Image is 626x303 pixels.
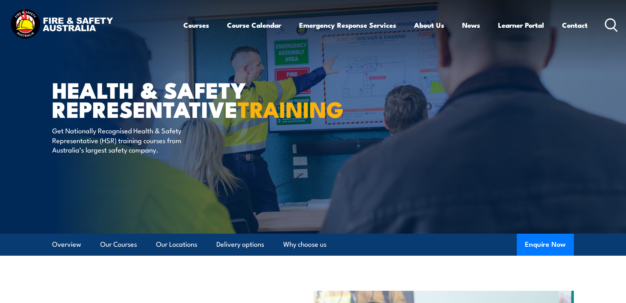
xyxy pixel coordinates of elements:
a: Our Locations [156,234,197,255]
a: News [462,14,480,36]
a: Overview [52,234,81,255]
p: Get Nationally Recognised Health & Safety Representative (HSR) training courses from Australia’s ... [52,126,201,154]
a: Delivery options [216,234,264,255]
a: Course Calendar [227,14,281,36]
a: Courses [183,14,209,36]
strong: TRAINING [238,91,344,125]
a: About Us [414,14,444,36]
a: Contact [562,14,588,36]
a: Our Courses [100,234,137,255]
a: Why choose us [283,234,326,255]
h1: Health & Safety Representative [52,80,253,118]
a: Emergency Response Services [299,14,396,36]
a: Learner Portal [498,14,544,36]
button: Enquire Now [517,234,574,256]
